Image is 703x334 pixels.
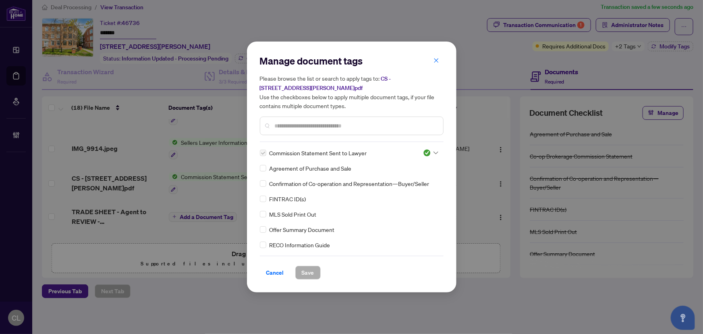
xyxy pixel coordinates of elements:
span: RECO Information Guide [270,240,330,249]
span: Commission Statement Sent to Lawyer [270,148,367,157]
span: close [433,58,439,63]
button: Open asap [671,306,695,330]
span: Agreement of Purchase and Sale [270,164,352,173]
button: Save [295,266,321,280]
span: Cancel [266,266,284,279]
span: Confirmation of Co-operation and Representation—Buyer/Seller [270,179,429,188]
h2: Manage document tags [260,54,444,67]
span: Offer Summary Document [270,225,335,234]
span: FINTRAC ID(s) [270,194,306,203]
button: Cancel [260,266,290,280]
h5: Please browse the list or search to apply tags to: Use the checkboxes below to apply multiple doc... [260,74,444,110]
span: MLS Sold Print Out [270,210,317,219]
img: status [423,149,431,157]
span: Approved [423,149,438,157]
